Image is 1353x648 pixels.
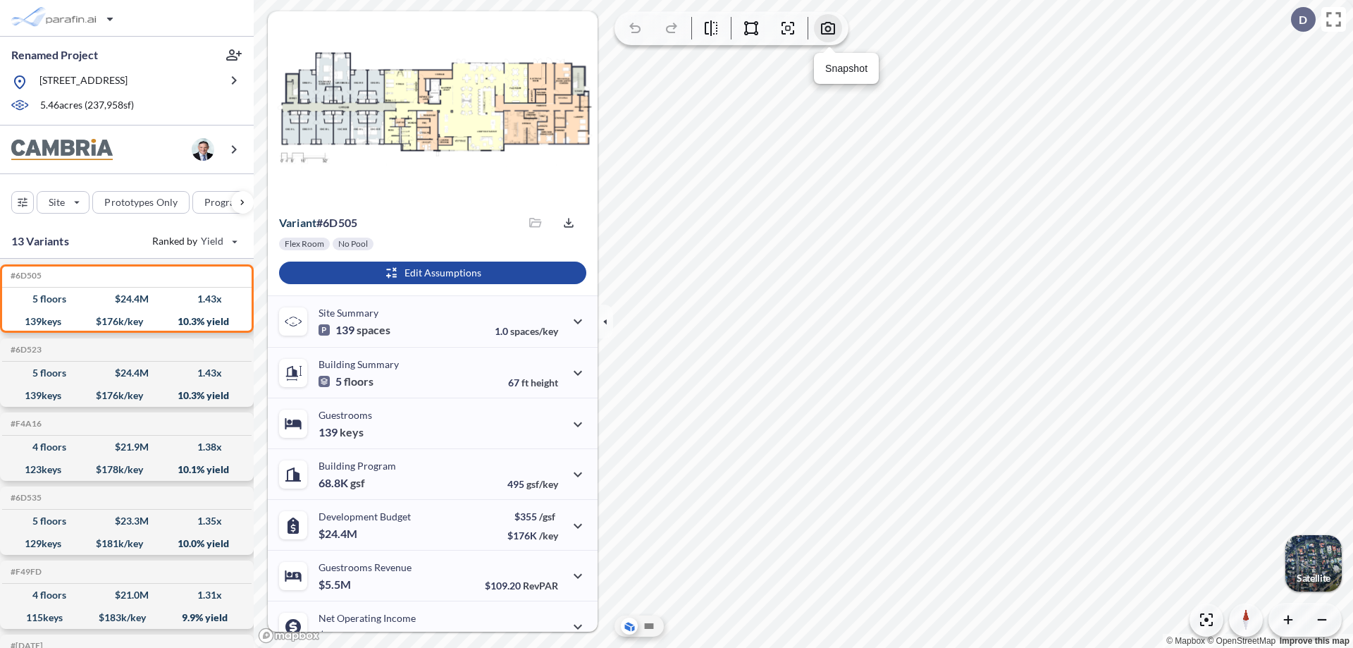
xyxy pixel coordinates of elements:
button: Edit Assumptions [279,262,586,284]
p: Guestrooms [319,409,372,421]
p: Development Budget [319,511,411,522]
button: Aerial View [621,618,638,635]
h5: Click to copy the code [8,567,42,577]
a: OpenStreetMap [1207,636,1275,646]
a: Mapbox [1166,636,1205,646]
p: [STREET_ADDRESS] [39,73,128,91]
button: Site [37,191,89,214]
p: Building Program [319,460,396,472]
p: 495 [507,478,558,490]
button: Switcher ImageSatellite [1285,535,1342,592]
button: Program [192,191,268,214]
img: BrandImage [11,139,113,161]
p: 67 [508,377,558,389]
p: # 6d505 [279,216,357,230]
span: /gsf [539,511,555,522]
p: 68.8K [319,476,365,490]
h5: Click to copy the code [8,345,42,355]
p: Flex Room [285,238,324,250]
p: 5.46 acres ( 237,958 sf) [40,98,134,114]
span: gsf [350,476,365,490]
span: margin [527,630,558,642]
h5: Click to copy the code [8,271,42,281]
p: Guestrooms Revenue [319,561,412,573]
p: Program [204,195,244,209]
button: Ranked by Yield [141,230,247,252]
span: Yield [201,234,224,248]
p: No Pool [338,238,368,250]
span: RevPAR [523,580,558,592]
p: $24.4M [319,527,359,541]
p: Site [49,195,65,209]
h5: Click to copy the code [8,493,42,503]
span: spaces/key [510,325,558,337]
button: Prototypes Only [92,191,190,214]
p: $109.20 [485,580,558,592]
p: 13 Variants [11,233,69,250]
p: $176K [507,530,558,542]
span: /key [539,530,558,542]
span: spaces [357,323,390,337]
p: D [1299,13,1307,26]
a: Improve this map [1280,636,1349,646]
span: floors [344,374,373,389]
img: user logo [192,138,214,161]
a: Mapbox homepage [258,628,320,644]
h5: Click to copy the code [8,419,42,429]
p: $2.5M [319,628,353,642]
span: ft [521,377,529,389]
span: height [531,377,558,389]
p: 139 [319,425,364,439]
p: Building Summary [319,358,399,370]
span: Variant [279,216,316,229]
p: Site Summary [319,307,378,319]
span: keys [340,425,364,439]
p: 139 [319,323,390,337]
p: 45.0% [498,630,558,642]
p: $355 [507,511,558,522]
p: 1.0 [495,325,558,337]
button: Site Plan [641,618,657,635]
span: gsf/key [526,478,558,490]
p: Net Operating Income [319,612,416,624]
p: Edit Assumptions [404,266,481,280]
img: Switcher Image [1285,535,1342,592]
p: Satellite [1297,573,1330,584]
p: 5 [319,374,373,389]
p: Prototypes Only [104,195,178,209]
p: $5.5M [319,577,353,592]
p: Renamed Project [11,47,98,63]
p: Snapshot [825,61,867,76]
